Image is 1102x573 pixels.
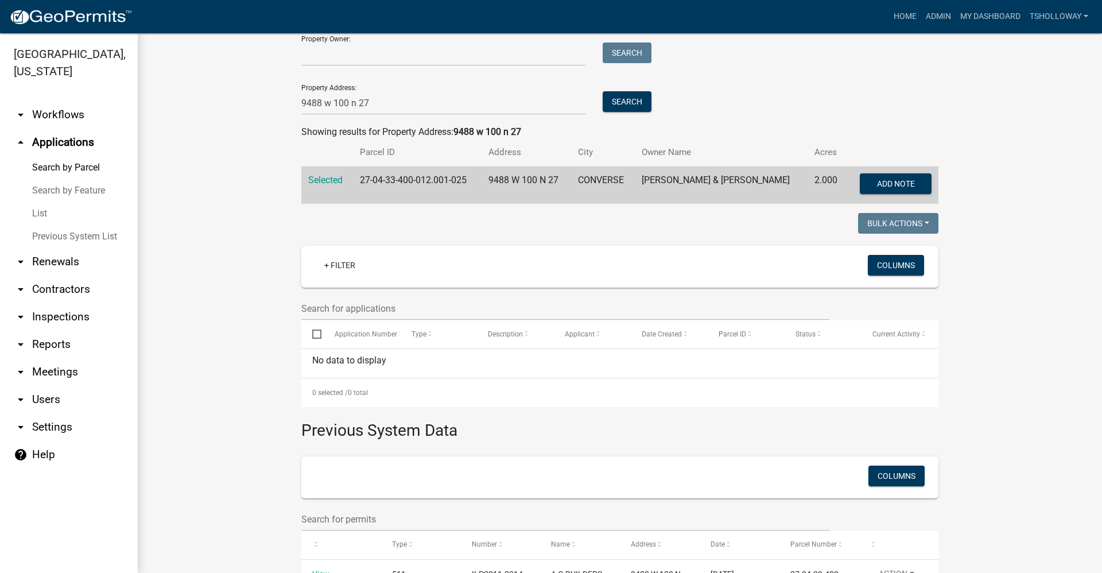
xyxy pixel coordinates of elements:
button: Columns [868,255,924,276]
button: Search [603,91,651,112]
i: help [14,448,28,462]
th: City [571,139,635,166]
span: Address [631,540,656,548]
td: 2.000 [808,167,847,204]
a: Home [889,6,921,28]
div: No data to display [301,349,938,378]
th: Address [482,139,571,166]
datatable-header-cell: Application Number [323,320,400,348]
datatable-header-cell: Type [381,531,461,559]
span: Parcel Number [790,540,837,548]
a: + Filter [315,255,364,276]
i: arrow_drop_down [14,338,28,351]
a: Admin [921,6,956,28]
span: Date [711,540,725,548]
span: Number [472,540,497,548]
h3: Previous System Data [301,407,938,443]
input: Search for applications [301,297,829,320]
i: arrow_drop_down [14,282,28,296]
i: arrow_drop_down [14,310,28,324]
span: Name [551,540,570,548]
th: Acres [808,139,847,166]
div: Showing results for Property Address: [301,125,938,139]
button: Bulk Actions [858,213,938,234]
datatable-header-cell: Number [461,531,541,559]
i: arrow_drop_down [14,255,28,269]
datatable-header-cell: Parcel ID [708,320,785,348]
span: Type [412,330,426,338]
a: My Dashboard [956,6,1025,28]
span: Type [392,540,407,548]
a: tsholloway [1025,6,1093,28]
span: Add Note [876,179,914,188]
div: 0 total [301,378,938,407]
span: 0 selected / [312,389,348,397]
button: Add Note [860,173,932,194]
td: 27-04-33-400-012.001-025 [353,167,482,204]
span: Description [488,330,523,338]
datatable-header-cell: Name [540,531,620,559]
i: arrow_drop_up [14,135,28,149]
button: Columns [868,466,925,486]
datatable-header-cell: Date Created [631,320,708,348]
datatable-header-cell: Parcel Number [779,531,859,559]
span: Application Number [335,330,397,338]
td: 9488 W 100 N 27 [482,167,571,204]
td: CONVERSE [571,167,635,204]
span: Date Created [642,330,682,338]
datatable-header-cell: Status [785,320,862,348]
td: [PERSON_NAME] & [PERSON_NAME] [635,167,808,204]
datatable-header-cell: Current Activity [862,320,938,348]
span: Current Activity [872,330,920,338]
button: Search [603,42,651,63]
datatable-header-cell: Select [301,320,323,348]
input: Search for permits [301,508,829,531]
strong: 9488 w 100 n 27 [453,126,521,137]
datatable-header-cell: Type [400,320,477,348]
th: Parcel ID [353,139,482,166]
i: arrow_drop_down [14,393,28,406]
i: arrow_drop_down [14,420,28,434]
i: arrow_drop_down [14,365,28,379]
datatable-header-cell: Date [700,531,779,559]
span: Status [796,330,816,338]
datatable-header-cell: Applicant [554,320,631,348]
a: Selected [308,175,343,185]
datatable-header-cell: Address [620,531,700,559]
span: Applicant [565,330,595,338]
datatable-header-cell: Description [477,320,554,348]
i: arrow_drop_down [14,108,28,122]
th: Owner Name [635,139,808,166]
span: Parcel ID [719,330,746,338]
